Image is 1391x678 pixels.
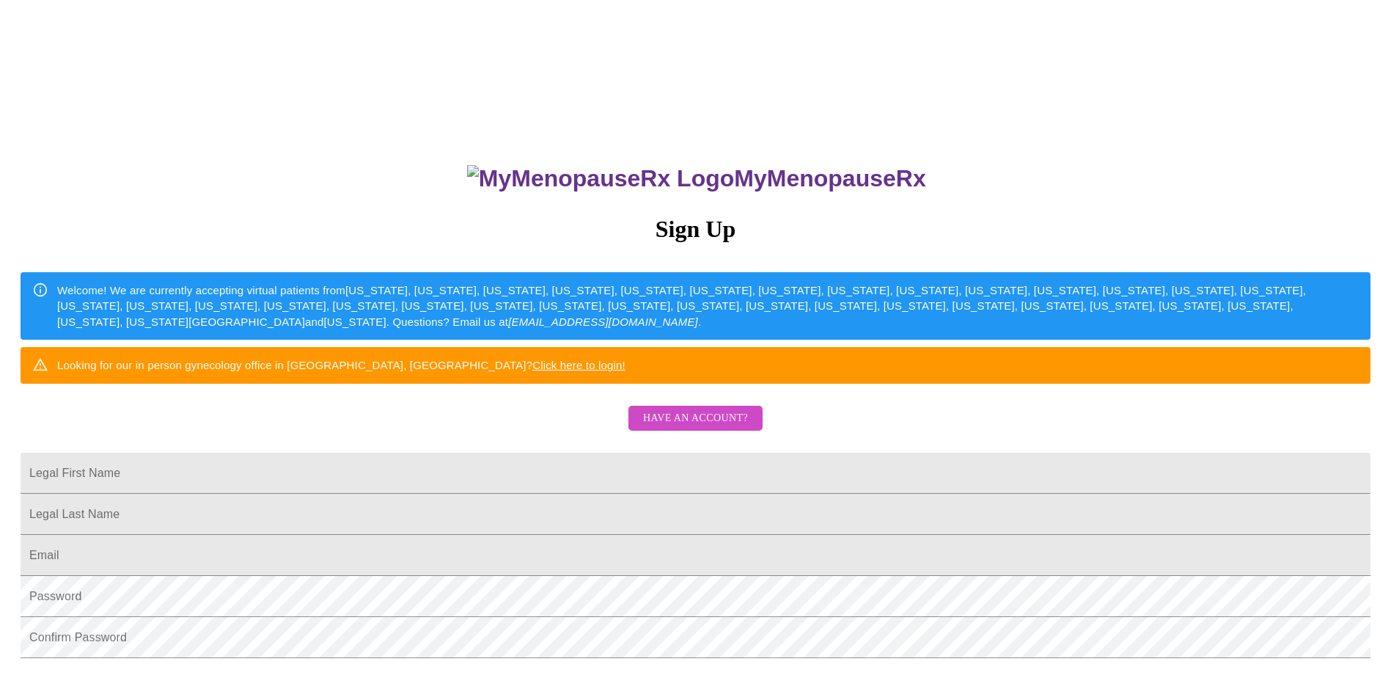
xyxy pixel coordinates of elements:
[23,165,1371,192] h3: MyMenopauseRx
[643,409,748,428] span: Have an account?
[625,421,766,434] a: Have an account?
[467,165,734,192] img: MyMenopauseRx Logo
[57,277,1359,335] div: Welcome! We are currently accepting virtual patients from [US_STATE], [US_STATE], [US_STATE], [US...
[628,406,763,431] button: Have an account?
[508,316,698,328] em: [EMAIL_ADDRESS][DOMAIN_NAME]
[57,351,625,379] div: Looking for our in person gynecology office in [GEOGRAPHIC_DATA], [GEOGRAPHIC_DATA]?
[532,359,625,371] a: Click here to login!
[21,216,1370,243] h3: Sign Up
